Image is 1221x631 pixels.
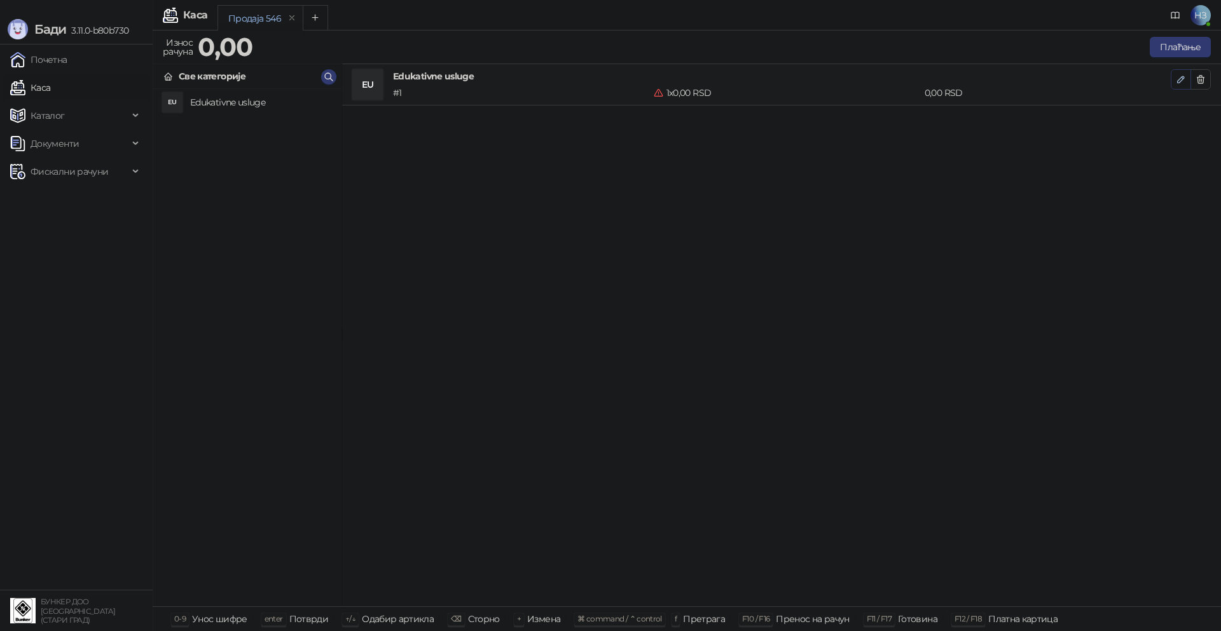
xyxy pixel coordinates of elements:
span: F11 / F17 [867,614,892,623]
div: # 1 [390,86,651,100]
h4: Edukativne usluge [190,92,331,112]
small: БУНКЕР ДОО [GEOGRAPHIC_DATA] (СТАРИ ГРАД) [41,597,115,625]
span: ↑/↓ [345,614,355,623]
a: Почетна [10,47,67,72]
div: grid [153,89,341,606]
span: 3.11.0-b80b730 [66,25,128,36]
div: Пренос на рачун [776,611,849,627]
span: НЗ [1190,5,1211,25]
a: Документација [1165,5,1185,25]
span: 0-9 [174,614,186,623]
button: Плаћање [1150,37,1211,57]
div: Све категорије [179,69,245,83]
div: Готовина [898,611,937,627]
span: Каталог [31,103,65,128]
a: Каса [10,75,50,100]
button: Add tab [303,5,328,31]
span: enter [265,614,283,623]
div: EU [162,92,183,112]
span: f [675,614,677,623]
img: 64x64-companyLogo-d200c298-da26-4023-afd4-f376f589afb5.jpeg [10,598,36,623]
span: Фискални рачуни [31,159,108,184]
div: Износ рачуна [160,34,195,60]
strong: 0,00 [198,31,252,62]
div: Сторно [468,611,500,627]
div: Претрага [683,611,725,627]
div: Каса [183,10,207,20]
button: remove [284,13,300,24]
div: 0,00 RSD [922,86,1173,100]
div: Измена [527,611,560,627]
span: F12 / F18 [955,614,982,623]
span: + [517,614,521,623]
div: EU [352,69,383,100]
div: Продаја 546 [228,11,281,25]
span: Бади [34,22,66,37]
span: F10 / F16 [742,614,769,623]
img: Logo [8,19,28,39]
div: Потврди [289,611,329,627]
div: Одабир артикла [362,611,434,627]
div: Унос шифре [192,611,247,627]
h4: Edukativne usluge [393,69,1171,83]
div: Платна картица [988,611,1058,627]
span: ⌫ [451,614,461,623]
span: Документи [31,131,79,156]
span: ⌘ command / ⌃ control [577,614,662,623]
div: 1 x 0,00 RSD [651,86,921,100]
